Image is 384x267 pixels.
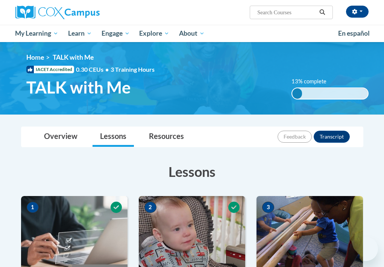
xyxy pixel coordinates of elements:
[333,26,375,41] a: En español
[93,127,134,147] a: Lessons
[346,6,369,18] button: Account Settings
[11,25,64,42] a: My Learning
[21,162,363,181] h3: Lessons
[36,127,85,147] a: Overview
[291,77,335,86] label: 13% complete
[292,88,302,99] div: 13% complete
[97,25,135,42] a: Engage
[26,66,74,73] span: IACET Accredited
[15,6,126,19] a: Cox Campus
[179,29,205,38] span: About
[26,77,131,97] span: TALK with Me
[68,29,92,38] span: Learn
[134,25,174,42] a: Explore
[27,202,39,213] span: 1
[105,66,109,73] span: •
[53,53,94,61] span: TALK with Me
[338,29,370,37] span: En español
[257,8,317,17] input: Search Courses
[354,237,378,261] iframe: Button to launch messaging window
[102,29,130,38] span: Engage
[278,131,312,143] button: Feedback
[317,8,328,17] button: Search
[141,127,191,147] a: Resources
[26,53,44,61] a: Home
[111,66,155,73] span: 3 Training Hours
[15,29,58,38] span: My Learning
[15,6,100,19] img: Cox Campus
[262,202,274,213] span: 3
[63,25,97,42] a: Learn
[174,25,209,42] a: About
[139,29,169,38] span: Explore
[144,202,156,213] span: 2
[10,25,375,42] div: Main menu
[76,65,111,74] span: 0.30 CEUs
[314,131,350,143] button: Transcript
